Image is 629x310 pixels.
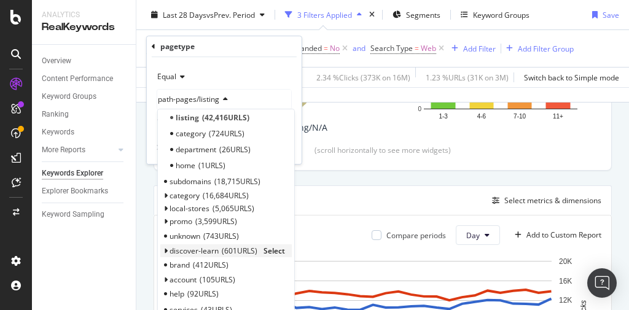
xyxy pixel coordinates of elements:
[170,274,197,285] span: account
[559,257,572,266] text: 20K
[42,167,127,180] a: Keywords Explorer
[316,72,410,82] div: 2.34 % Clicks ( 373K on 16M )
[160,41,195,52] div: pagetype
[213,203,254,214] span: 5,065 URLS
[42,108,69,121] div: Ranking
[603,9,619,20] div: Save
[42,126,127,139] a: Keywords
[487,193,601,208] button: Select metrics & dimensions
[170,289,184,299] span: help
[42,90,96,103] div: Keyword Groups
[466,230,480,241] span: Day
[388,5,445,25] button: Segments
[406,9,440,20] span: Segments
[473,9,529,20] div: Keyword Groups
[170,260,190,270] span: brand
[518,43,574,53] div: Add Filter Group
[170,176,211,187] span: subdomains
[504,195,601,206] div: Select metrics & dimensions
[169,145,596,155] div: (scroll horizontally to see more widgets)
[200,274,235,285] span: 105 URLS
[42,55,71,68] div: Overview
[353,42,365,54] button: and
[501,41,574,56] button: Add Filter Group
[42,72,113,85] div: Content Performance
[42,126,74,139] div: Keywords
[152,142,190,154] button: Cancel
[587,268,617,298] div: Open Intercom Messenger
[447,41,496,56] button: Add Filter
[170,217,192,227] span: promo
[524,72,619,82] div: Switch back to Simple mode
[187,289,219,299] span: 92 URLS
[42,208,104,221] div: Keyword Sampling
[510,225,601,245] button: Add to Custom Report
[176,160,195,171] span: home
[367,9,377,21] div: times
[514,113,526,120] text: 7-10
[324,43,328,53] span: =
[386,230,446,241] div: Compare periods
[42,185,108,198] div: Explorer Bookmarks
[42,144,115,157] a: More Reports
[280,5,367,25] button: 3 Filters Applied
[219,144,251,155] span: 26 URLS
[206,9,255,20] span: vs Prev. Period
[559,296,572,305] text: 12K
[209,128,244,139] span: 724 URLS
[415,43,419,53] span: =
[146,5,270,25] button: Last 28 DaysvsPrev. Period
[195,217,237,227] span: 3,599 URLS
[370,43,413,53] span: Search Type
[456,5,534,25] button: Keyword Groups
[158,94,219,104] span: path-pages/listing
[176,128,206,139] span: category
[198,160,225,171] span: 1 URLS
[157,71,176,82] span: Equal
[170,190,200,201] span: category
[330,40,340,57] span: No
[170,231,200,241] span: unknown
[42,208,127,221] a: Keyword Sampling
[426,72,509,82] div: 1.23 % URLs ( 31K on 3M )
[42,144,85,157] div: More Reports
[463,43,496,53] div: Add Filter
[42,55,127,68] a: Overview
[264,246,285,256] span: Select
[170,246,219,256] span: discover-learn
[203,231,239,241] span: 743 URLS
[176,144,216,155] span: department
[297,9,352,20] div: 3 Filters Applied
[222,246,257,256] span: 601 URLS
[176,112,199,123] span: listing
[526,231,601,239] div: Add to Custom Report
[193,260,229,270] span: 412 URLS
[42,10,126,20] div: Analytics
[353,43,365,53] div: and
[553,113,563,120] text: 11+
[202,112,249,123] span: 42,416 URLS
[42,167,103,180] div: Keywords Explorer
[418,106,421,112] text: 0
[587,5,619,25] button: Save
[559,277,572,285] text: 16K
[42,20,126,34] div: RealKeywords
[439,113,448,120] text: 1-3
[456,225,500,245] button: Day
[203,190,249,201] span: 16,684 URLS
[42,72,127,85] a: Content Performance
[477,113,486,120] text: 4-6
[285,43,322,53] span: Is Branded
[42,185,127,198] a: Explorer Bookmarks
[42,108,127,121] a: Ranking
[421,40,436,57] span: Web
[214,176,260,187] span: 18,715 URLS
[163,9,206,20] span: Last 28 Days
[42,90,127,103] a: Keyword Groups
[519,68,619,87] button: Switch back to Simple mode
[170,203,209,214] span: local-stores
